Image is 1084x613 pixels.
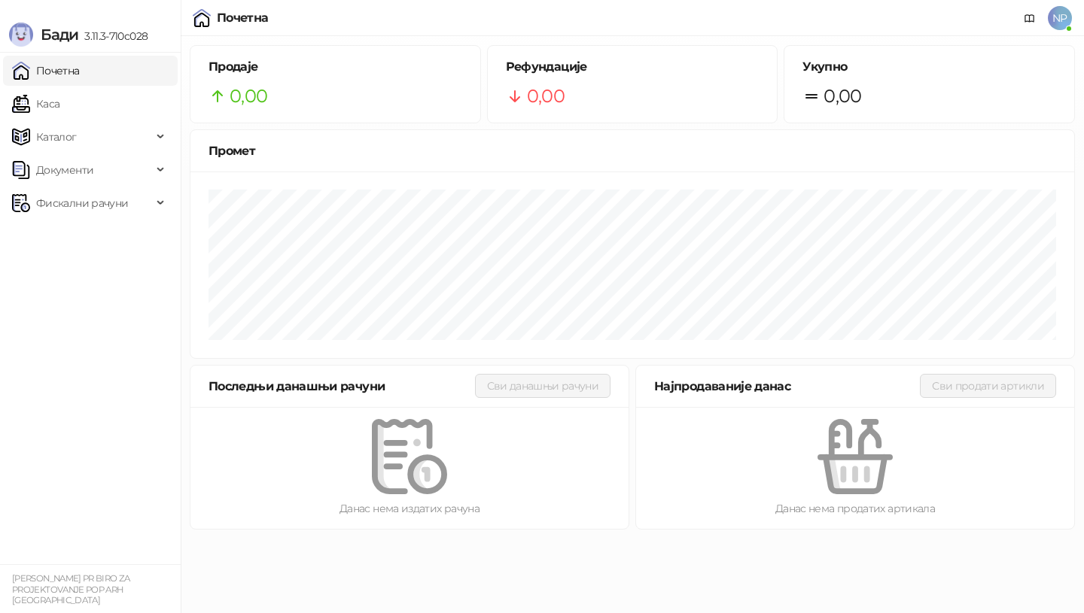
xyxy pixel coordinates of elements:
span: Документи [36,155,93,185]
span: Каталог [36,122,77,152]
h5: Продаје [209,58,462,76]
span: 0,00 [824,82,861,111]
small: [PERSON_NAME] PR BIRO ZA PROJEKTOVANJE POP ARH [GEOGRAPHIC_DATA] [12,573,130,605]
a: Каса [12,89,59,119]
div: Данас нема продатих артикала [660,500,1050,517]
span: NP [1048,6,1072,30]
img: Logo [9,23,33,47]
span: Фискални рачуни [36,188,128,218]
div: Почетна [217,12,269,24]
span: 0,00 [230,82,267,111]
div: Последњи данашњи рачуни [209,377,475,396]
span: Бади [41,26,78,44]
div: Промет [209,141,1056,160]
button: Сви данашњи рачуни [475,374,611,398]
a: Документација [1018,6,1042,30]
h5: Укупно [802,58,1056,76]
a: Почетна [12,56,80,86]
h5: Рефундације [506,58,760,76]
span: 3.11.3-710c028 [78,29,148,43]
button: Сви продати артикли [920,374,1056,398]
span: 0,00 [527,82,565,111]
div: Данас нема издатих рачуна [215,500,604,517]
div: Најпродаваније данас [654,377,920,396]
